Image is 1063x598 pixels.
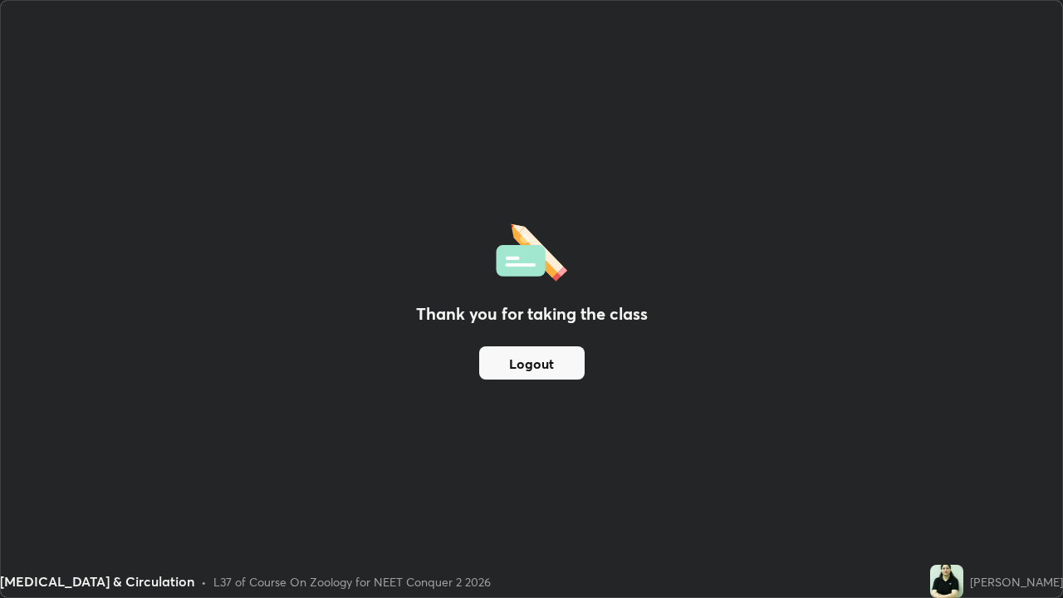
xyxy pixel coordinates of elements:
[496,218,567,282] img: offlineFeedback.1438e8b3.svg
[970,573,1063,591] div: [PERSON_NAME]
[930,565,963,598] img: 0347c7502dd04f17958bae7697f24a18.jpg
[416,301,648,326] h2: Thank you for taking the class
[201,573,207,591] div: •
[213,573,491,591] div: L37 of Course On Zoology for NEET Conquer 2 2026
[479,346,585,380] button: Logout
